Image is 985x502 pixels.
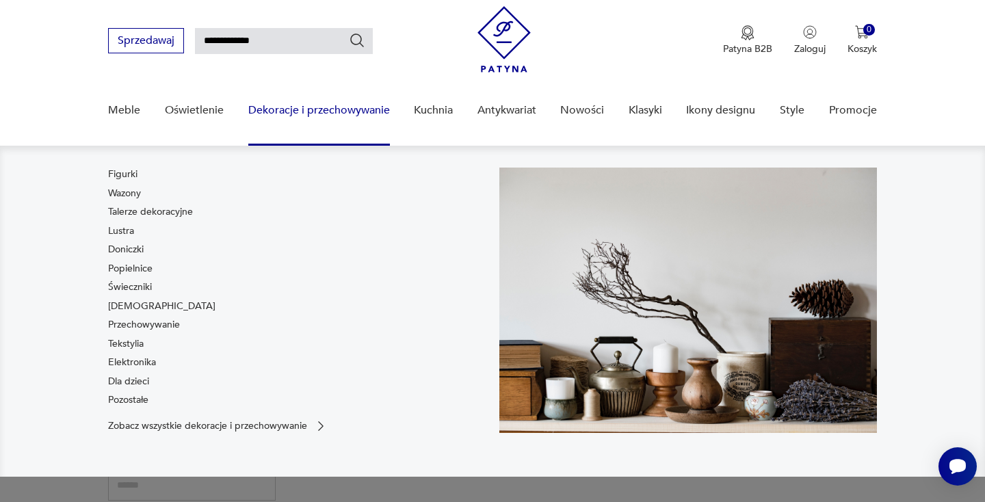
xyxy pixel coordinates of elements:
[560,84,604,137] a: Nowości
[938,447,977,486] iframe: Smartsupp widget button
[629,84,662,137] a: Klasyki
[780,84,804,137] a: Style
[477,84,536,137] a: Antykwariat
[414,84,453,137] a: Kuchnia
[803,25,817,39] img: Ikonka użytkownika
[108,37,184,47] a: Sprzedawaj
[108,393,148,407] a: Pozostałe
[165,84,224,137] a: Oświetlenie
[863,24,875,36] div: 0
[108,421,307,430] p: Zobacz wszystkie dekoracje i przechowywanie
[108,84,140,137] a: Meble
[848,42,877,55] p: Koszyk
[741,25,754,40] img: Ikona medalu
[499,168,877,433] img: cfa44e985ea346226f89ee8969f25989.jpg
[686,84,755,137] a: Ikony designu
[855,25,869,39] img: Ikona koszyka
[108,318,180,332] a: Przechowywanie
[108,356,156,369] a: Elektronika
[723,25,772,55] a: Ikona medaluPatyna B2B
[108,337,144,351] a: Tekstylia
[108,280,152,294] a: Świeczniki
[248,84,390,137] a: Dekoracje i przechowywanie
[108,187,141,200] a: Wazony
[108,168,137,181] a: Figurki
[108,262,153,276] a: Popielnice
[108,375,149,388] a: Dla dzieci
[108,300,215,313] a: [DEMOGRAPHIC_DATA]
[108,243,144,256] a: Doniczki
[108,224,134,238] a: Lustra
[723,25,772,55] button: Patyna B2B
[829,84,877,137] a: Promocje
[794,42,826,55] p: Zaloguj
[108,419,328,433] a: Zobacz wszystkie dekoracje i przechowywanie
[848,25,877,55] button: 0Koszyk
[108,28,184,53] button: Sprzedawaj
[794,25,826,55] button: Zaloguj
[108,205,193,219] a: Talerze dekoracyjne
[477,6,531,72] img: Patyna - sklep z meblami i dekoracjami vintage
[349,32,365,49] button: Szukaj
[723,42,772,55] p: Patyna B2B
